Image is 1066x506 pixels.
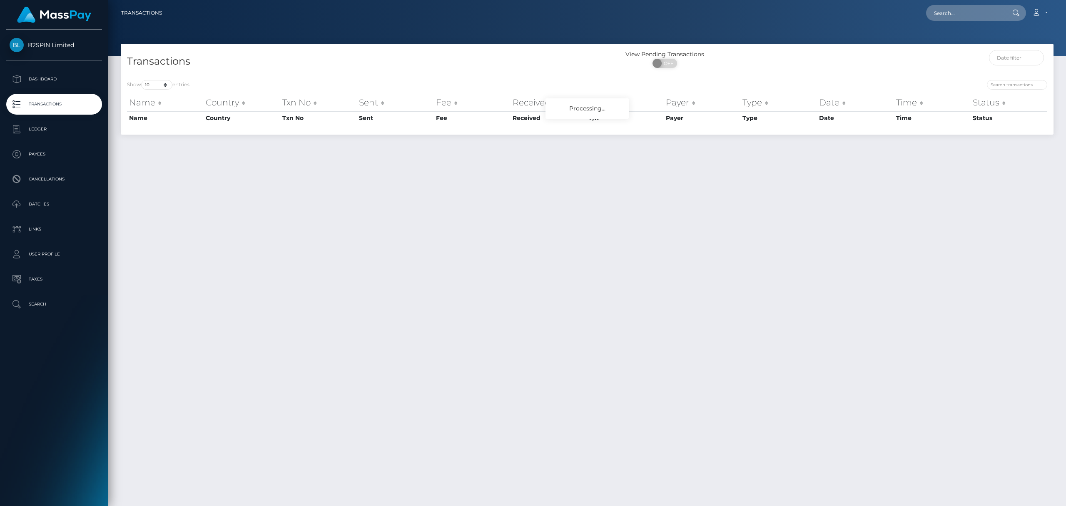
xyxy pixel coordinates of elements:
img: MassPay Logo [17,7,91,23]
th: Time [894,111,971,125]
p: Links [10,223,99,235]
a: Payees [6,144,102,165]
th: Name [127,111,204,125]
h4: Transactions [127,54,581,69]
th: Payer [664,94,740,111]
th: Time [894,94,971,111]
th: Date [817,94,894,111]
th: Name [127,94,204,111]
select: Showentries [141,80,172,90]
a: Links [6,219,102,240]
a: Transactions [121,4,162,22]
th: Received [511,94,587,111]
th: Type [740,94,817,111]
a: Cancellations [6,169,102,190]
img: B2SPIN Limited [10,38,24,52]
th: Txn No [280,111,357,125]
p: Payees [10,148,99,160]
a: Ledger [6,119,102,140]
p: Taxes [10,273,99,286]
input: Search transactions [987,80,1047,90]
mh: Status [973,97,999,108]
a: Dashboard [6,69,102,90]
th: Fee [434,94,511,111]
a: Search [6,294,102,315]
label: Show entries [127,80,189,90]
p: Transactions [10,98,99,110]
th: Type [740,111,817,125]
input: Search... [926,5,1004,21]
p: Search [10,298,99,311]
p: Ledger [10,123,99,135]
mh: Status [973,114,992,122]
th: Payer [664,111,740,125]
th: Fee [434,111,511,125]
p: Batches [10,198,99,210]
a: User Profile [6,244,102,265]
th: Sent [357,111,433,125]
p: Cancellations [10,173,99,185]
th: Sent [357,94,433,111]
span: B2SPIN Limited [6,41,102,49]
p: User Profile [10,248,99,261]
th: Country [204,111,280,125]
th: F/X [587,94,664,111]
th: Txn No [280,94,357,111]
div: View Pending Transactions [587,50,742,59]
a: Transactions [6,94,102,115]
p: Dashboard [10,73,99,85]
th: Date [817,111,894,125]
a: Batches [6,194,102,215]
th: Received [511,111,587,125]
input: Date filter [989,50,1044,65]
a: Taxes [6,269,102,290]
div: Processing... [545,98,629,119]
span: OFF [657,59,678,68]
th: Country [204,94,280,111]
